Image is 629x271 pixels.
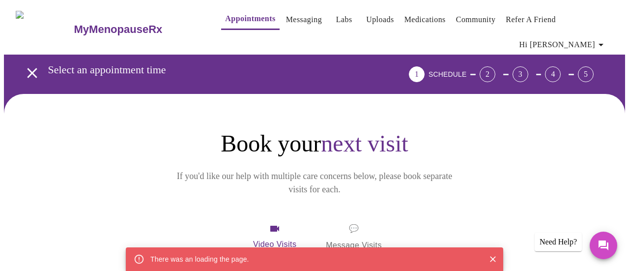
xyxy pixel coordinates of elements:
[16,11,73,48] img: MyMenopauseRx Logo
[18,59,47,88] button: open drawer
[452,10,500,30] button: Community
[221,9,279,30] button: Appointments
[400,10,450,30] button: Medications
[590,232,617,259] button: Messages
[578,66,594,82] div: 5
[502,10,560,30] button: Refer a Friend
[73,12,201,47] a: MyMenopauseRx
[404,13,446,27] a: Medications
[247,223,302,251] span: Video Visits
[362,10,398,30] button: Uploads
[366,13,394,27] a: Uploads
[328,10,360,30] button: Labs
[286,13,322,27] a: Messaging
[480,66,495,82] div: 2
[486,253,499,266] button: Close
[545,66,561,82] div: 4
[336,13,352,27] a: Labs
[48,63,354,76] h3: Select an appointment time
[225,12,275,26] a: Appointments
[150,250,249,268] div: There was an loading the page.
[429,70,466,78] span: SCHEDULE
[321,130,408,156] span: next visit
[506,13,556,27] a: Refer a Friend
[349,222,359,236] span: message
[513,66,528,82] div: 3
[326,222,382,252] span: Message Visits
[535,233,582,251] div: Need Help?
[282,10,326,30] button: Messaging
[163,170,466,196] p: If you'd like our help with multiple care concerns below, please book separate visits for each.
[118,129,511,158] h1: Book your
[515,35,611,55] button: Hi [PERSON_NAME]
[409,66,425,82] div: 1
[519,38,607,52] span: Hi [PERSON_NAME]
[456,13,496,27] a: Community
[74,23,163,36] h3: MyMenopauseRx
